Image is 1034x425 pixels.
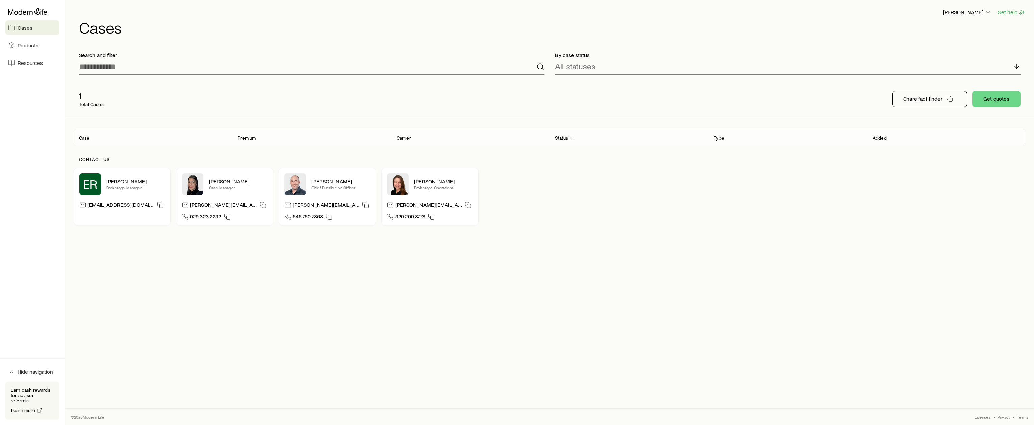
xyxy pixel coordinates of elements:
[293,213,323,222] span: 646.760.7363
[5,55,59,70] a: Resources
[397,135,411,141] p: Carrier
[182,173,203,195] img: Elana Hasten
[79,52,544,58] p: Search and filter
[106,178,165,185] p: [PERSON_NAME]
[83,177,97,191] span: ER
[943,9,991,16] p: [PERSON_NAME]
[293,201,359,210] p: [PERSON_NAME][EMAIL_ADDRESS][DOMAIN_NAME]
[892,91,967,107] button: Share fact finder
[18,24,32,31] span: Cases
[11,408,35,413] span: Learn more
[387,173,409,195] img: Ellen Wall
[714,135,724,141] p: Type
[18,42,38,49] span: Products
[284,173,306,195] img: Dan Pierson
[903,95,942,102] p: Share fact finder
[975,414,990,420] a: Licenses
[555,135,568,141] p: Status
[87,201,154,210] p: [EMAIL_ADDRESS][DOMAIN_NAME]
[11,387,54,403] p: Earn cash rewards for advisor referrals.
[79,91,104,100] p: 1
[1013,414,1014,420] span: •
[5,382,59,420] div: Earn cash rewards for advisor referrals.Learn more
[74,129,1026,146] div: Client cases
[79,135,90,141] p: Case
[106,185,165,190] p: Brokerage Manager
[190,201,257,210] p: [PERSON_NAME][EMAIL_ADDRESS][DOMAIN_NAME]
[311,178,370,185] p: [PERSON_NAME]
[1017,414,1029,420] a: Terms
[190,213,221,222] span: 929.323.2292
[18,59,43,66] span: Resources
[873,135,887,141] p: Added
[395,201,462,210] p: [PERSON_NAME][EMAIL_ADDRESS][DOMAIN_NAME]
[79,19,1026,35] h1: Cases
[209,178,268,185] p: [PERSON_NAME]
[943,8,992,17] button: [PERSON_NAME]
[79,102,104,107] p: Total Cases
[997,8,1026,16] button: Get help
[555,52,1021,58] p: By case status
[5,20,59,35] a: Cases
[414,178,473,185] p: [PERSON_NAME]
[311,185,370,190] p: Chief Distribution Officer
[5,364,59,379] button: Hide navigation
[994,414,995,420] span: •
[972,91,1021,107] button: Get quotes
[414,185,473,190] p: Brokerage Operations
[79,157,1021,162] p: Contact us
[395,213,425,222] span: 929.209.8778
[209,185,268,190] p: Case Manager
[5,38,59,53] a: Products
[18,368,53,375] span: Hide navigation
[998,414,1010,420] a: Privacy
[238,135,256,141] p: Premium
[555,61,595,71] p: All statuses
[71,414,105,420] p: © 2025 Modern Life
